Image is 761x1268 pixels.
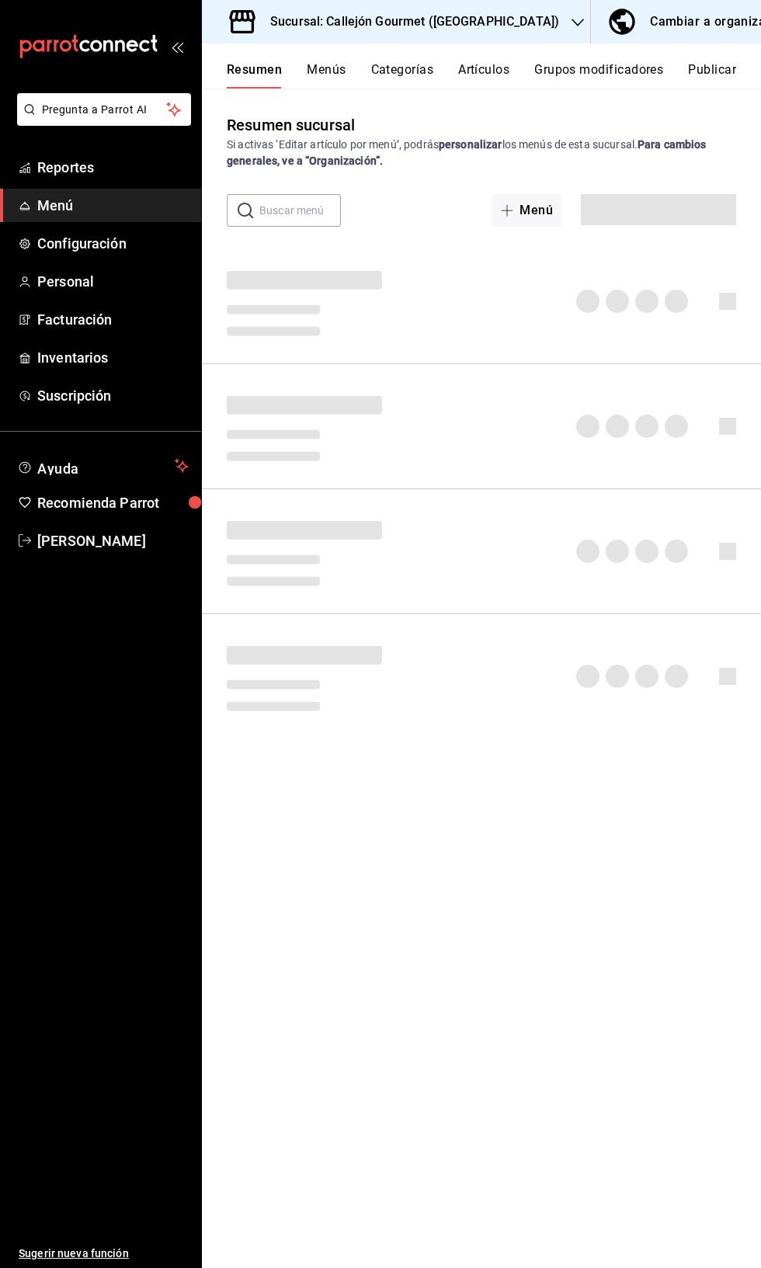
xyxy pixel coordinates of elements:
span: Facturación [37,309,189,330]
span: Configuración [37,233,189,254]
span: [PERSON_NAME] [37,530,189,551]
a: Pregunta a Parrot AI [11,113,191,129]
button: Pregunta a Parrot AI [17,93,191,126]
span: Pregunta a Parrot AI [42,102,167,118]
div: Resumen sucursal [227,113,355,137]
button: open_drawer_menu [171,40,183,53]
div: Si activas ‘Editar artículo por menú’, podrás los menús de esta sucursal. [227,137,736,169]
span: Menú [37,195,189,216]
span: Personal [37,271,189,292]
button: Resumen [227,62,282,89]
div: navigation tabs [227,62,761,89]
strong: personalizar [439,138,502,151]
button: Menú [492,194,562,227]
span: Suscripción [37,385,189,406]
button: Categorías [371,62,434,89]
span: Reportes [37,157,189,178]
input: Buscar menú [259,195,341,226]
span: Sugerir nueva función [19,1245,189,1262]
button: Artículos [458,62,509,89]
button: Menús [307,62,346,89]
span: Inventarios [37,347,189,368]
button: Grupos modificadores [534,62,663,89]
span: Recomienda Parrot [37,492,189,513]
h3: Sucursal: Callejón Gourmet ([GEOGRAPHIC_DATA]) [258,12,559,31]
span: Ayuda [37,457,169,475]
button: Publicar [688,62,736,89]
